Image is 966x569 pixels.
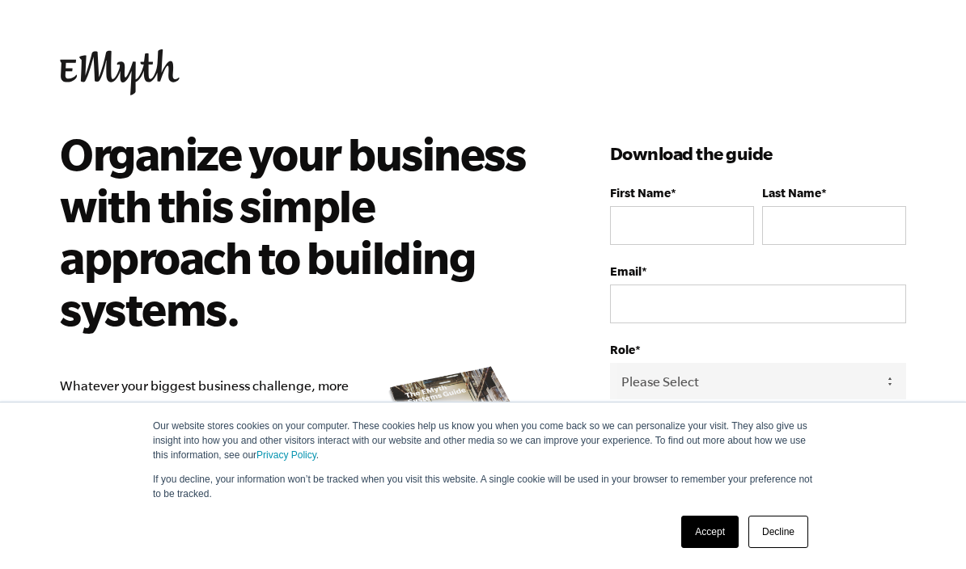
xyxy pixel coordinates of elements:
[153,472,813,501] p: If you decline, your information won’t be tracked when you visit this website. A single cookie wi...
[681,516,739,548] a: Accept
[256,449,316,461] a: Privacy Policy
[610,264,642,278] span: Email
[60,49,180,95] img: EMyth
[762,186,821,200] span: Last Name
[153,419,813,462] p: Our website stores cookies on your computer. These cookies help us know you when you come back so...
[610,186,671,200] span: First Name
[610,141,906,166] h3: Download the guide
[610,343,635,356] span: Role
[748,516,808,548] a: Decline
[60,128,538,335] h2: Organize your business with this simple approach to building systems.
[383,360,561,526] img: e-myth systems guide organize your business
